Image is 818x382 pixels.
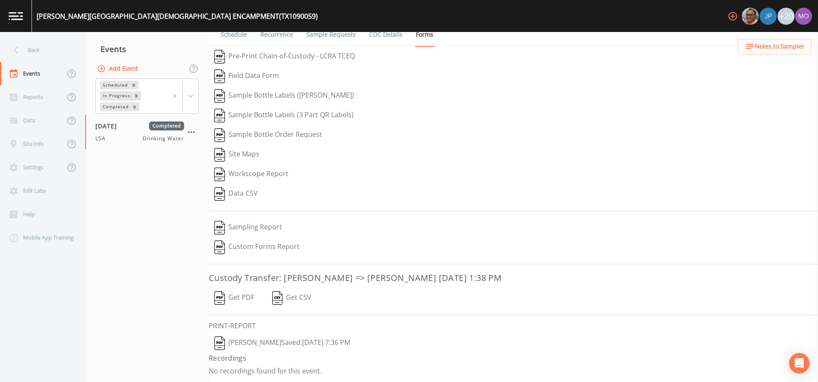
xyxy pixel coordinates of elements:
div: Scheduled [100,81,129,90]
span: Completed [149,122,184,130]
img: svg%3e [214,89,225,103]
a: [DATE]CompletedLSADrinking Water [85,115,209,150]
a: Schedule [219,23,248,46]
img: svg%3e [214,109,225,122]
img: svg%3e [214,240,225,254]
h4: Recordings [209,353,818,363]
img: e2d790fa78825a4bb76dcb6ab311d44c [742,8,759,25]
button: Get PDF [209,288,260,308]
button: Field Data Form [209,67,285,86]
p: No recordings found for this event. [209,367,818,375]
span: Drinking Water [143,135,184,142]
a: Forms [415,23,435,47]
button: Workscope Report [209,165,294,184]
button: Add Event [95,61,141,77]
img: logo [9,12,23,20]
div: +20 [778,8,795,25]
img: svg%3e [214,128,225,142]
img: svg%3e [214,336,225,350]
div: Remove Scheduled [129,81,138,90]
button: Custom Forms Report [209,237,305,257]
div: Open Intercom Messenger [789,353,809,373]
img: svg%3e [214,50,225,64]
a: Sample Requests [305,23,357,46]
img: svg%3e [214,221,225,234]
span: Notes to Sampler [755,41,804,52]
button: Sample Bottle Order Request [209,125,328,145]
button: Site Maps [209,145,265,165]
img: svg%3e [214,69,225,83]
img: svg%3e [214,291,225,305]
div: In Progress [100,91,132,100]
img: 4e251478aba98ce068fb7eae8f78b90c [795,8,812,25]
h3: Custody Transfer: [PERSON_NAME] => [PERSON_NAME] [DATE] 1:38 PM [209,271,818,285]
div: Remove In Progress [132,91,141,100]
img: 41241ef155101aa6d92a04480b0d0000 [760,8,777,25]
div: Remove Completed [130,102,139,111]
span: [DATE] [95,122,123,130]
button: Sampling Report [209,218,288,237]
div: Events [85,38,209,60]
div: Mike Franklin [741,8,759,25]
span: LSA [95,135,111,142]
button: [PERSON_NAME]Saved:[DATE] 7:36 PM [209,333,356,353]
button: Sample Bottle Labels (3 Part QR Labels) [209,106,359,125]
button: Sample Bottle Labels ([PERSON_NAME]) [209,86,360,106]
div: Completed [100,102,130,111]
a: COC Details [368,23,404,46]
div: [PERSON_NAME][GEOGRAPHIC_DATA][DEMOGRAPHIC_DATA] ENCAMPMENT (TX1090059) [37,11,318,21]
img: svg%3e [214,148,225,162]
img: svg%3e [272,291,283,305]
h6: PRINT-REPORT [209,322,818,330]
a: Recurrence [259,23,294,46]
img: svg%3e [214,187,225,201]
div: Joshua gere Paul [759,8,777,25]
button: Get CSV [266,288,317,308]
button: Notes to Sampler [738,39,811,55]
button: Pre-Print Chain-of-Custody - LCRA TCEQ [209,47,360,67]
img: svg%3e [214,168,225,181]
button: Data CSV [209,184,263,204]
